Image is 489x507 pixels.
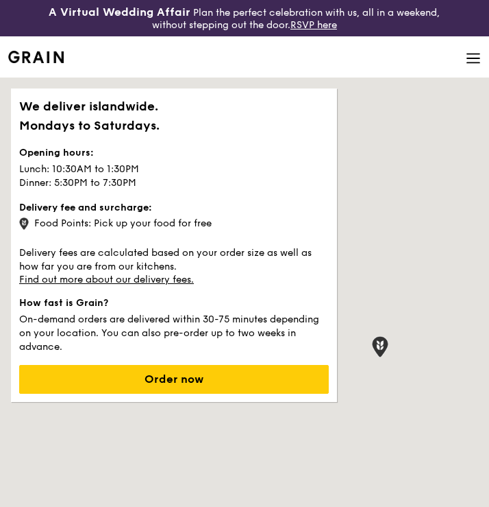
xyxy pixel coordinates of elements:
img: Grain [8,51,64,63]
a: Order now [19,374,329,386]
button: Order now [19,365,329,394]
h1: We deliver islandwide. Mondays to Saturdays. [19,97,329,135]
strong: How fast is Grain? [19,297,108,309]
a: Find out more about our delivery fees. [19,274,194,285]
div: Food Points: Pick up your food for free [19,215,329,233]
a: GrainGrain [8,36,64,77]
strong: Opening hours: [19,147,94,158]
img: icon-grain-marker.0ca718ca.png [19,217,29,230]
p: Delivery fees are calculated based on your order size as well as how far you are from our kitchens. [19,244,329,274]
h3: A Virtual Wedding Affair [49,5,190,19]
p: Lunch: 10:30AM to 1:30PM Dinner: 5:30PM to 7:30PM [19,160,329,190]
div: Plan the perfect celebration with us, all in a weekend, without stepping out the door. [41,5,449,31]
strong: Delivery fee and surcharge: [19,202,152,213]
p: On-demand orders are delivered within 30-75 minutes depending on your location. You can also pre-... [19,310,329,354]
a: RSVP here [290,19,337,31]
